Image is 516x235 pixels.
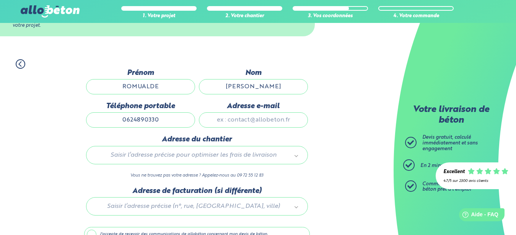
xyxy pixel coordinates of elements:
[199,112,308,128] input: ex : contact@allobeton.fr
[378,13,454,19] div: 4. Votre commande
[86,102,195,110] label: Téléphone portable
[199,102,308,110] label: Adresse e-mail
[21,5,80,18] img: allobéton
[121,13,197,19] div: 1. Votre projet
[86,112,195,128] input: ex : 0642930817
[199,79,308,94] input: Quel est votre nom de famille ?
[97,150,290,160] span: Saisir l’adresse précise pour optimiser les frais de livraison
[86,69,195,77] label: Prénom
[448,205,508,227] iframe: Help widget launcher
[86,172,308,179] p: Vous ne trouvez pas votre adresse ? Appelez-nous au 09 72 55 12 83
[86,79,195,94] input: Quel est votre prénom ?
[94,150,300,160] a: Saisir l’adresse précise pour optimiser les frais de livraison
[207,13,282,19] div: 2. Votre chantier
[293,13,368,19] div: 3. Vos coordonnées
[199,69,308,77] label: Nom
[86,135,308,144] label: Adresse du chantier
